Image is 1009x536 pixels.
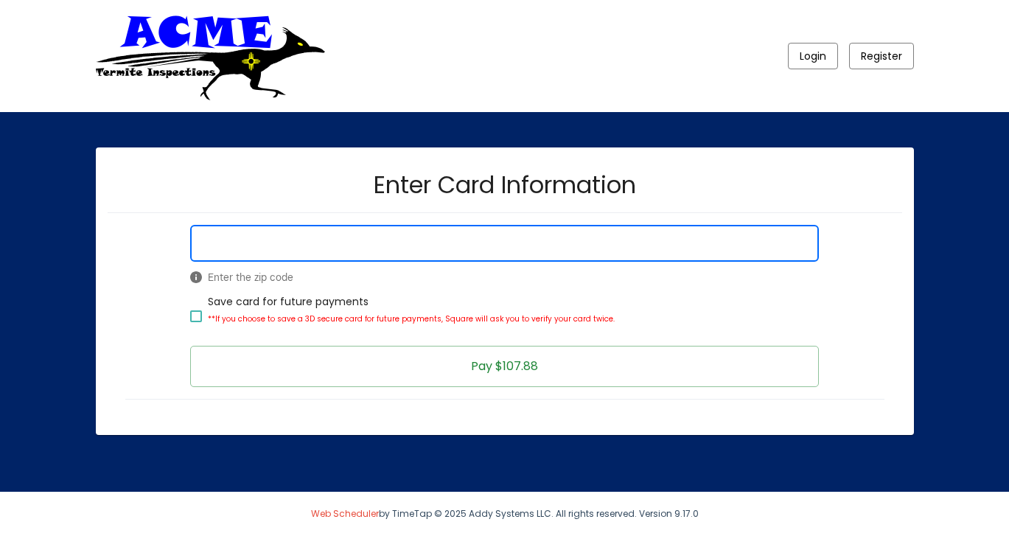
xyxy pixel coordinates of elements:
button: Register [849,43,914,69]
h2: Enter Card Information [374,173,636,197]
button: Pay $107.88 [190,346,819,387]
a: Web Scheduler [311,507,379,520]
span: Save card for future payments [208,293,615,340]
p: **If you choose to save a 3D secure card for future payments, Square will ask you to verify your ... [208,310,615,328]
iframe: Secure Credit Card Form [191,226,818,261]
div: by TimeTap © 2025 Addy Systems LLC. All rights reserved. Version 9.17.0 [85,492,925,536]
span: Enter the zip code [190,270,819,285]
button: Login [788,43,838,69]
span: Pay $107.88 [471,358,538,375]
span: Register [861,49,902,63]
span: Login [800,49,826,63]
